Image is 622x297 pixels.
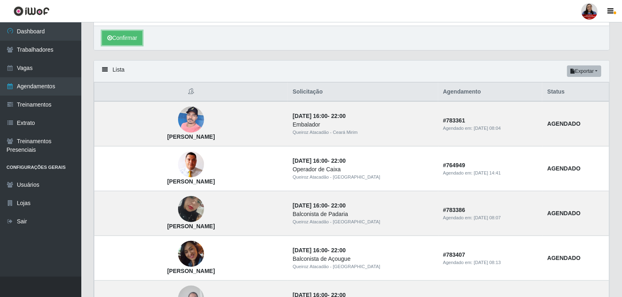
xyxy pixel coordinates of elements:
strong: # 764949 [443,162,465,168]
strong: - [293,202,346,209]
time: [DATE] 16:00 [293,157,328,164]
strong: AGENDADO [547,120,581,127]
div: Balconista de Açougue [293,255,433,263]
strong: - [293,247,346,253]
time: 22:00 [331,247,346,253]
img: Igor Wesley Alves de Souza [178,103,204,137]
img: Erik Amancio Da Silva [178,151,204,178]
img: Aline Viana Costa Costa [178,186,204,232]
div: Agendado em: [443,214,538,221]
div: Queiroz Atacadão - [GEOGRAPHIC_DATA] [293,218,433,225]
strong: [PERSON_NAME] [167,268,215,274]
time: [DATE] 08:07 [474,215,501,220]
strong: AGENDADO [547,165,581,172]
strong: # 783361 [443,117,465,124]
strong: # 783386 [443,207,465,213]
button: Confirmar [102,31,142,45]
time: [DATE] 16:00 [293,113,328,119]
strong: AGENDADO [547,210,581,216]
img: Marineide Januário da Silva [178,236,204,272]
strong: # 783407 [443,251,465,258]
div: Balconista de Padaria [293,210,433,218]
strong: [PERSON_NAME] [167,133,215,140]
th: Agendamento [438,83,543,102]
time: 22:00 [331,202,346,209]
time: [DATE] 14:41 [474,170,501,175]
time: [DATE] 08:13 [474,260,501,265]
time: 22:00 [331,113,346,119]
div: Queiroz Atacadão - [GEOGRAPHIC_DATA] [293,174,433,181]
time: 22:00 [331,157,346,164]
div: Agendado em: [443,259,538,266]
strong: - [293,157,346,164]
div: Queiroz Atacadão - Ceará Mirim [293,129,433,136]
time: [DATE] 08:04 [474,126,501,131]
div: Lista [94,61,609,82]
strong: AGENDADO [547,255,581,261]
div: Agendado em: [443,170,538,177]
time: [DATE] 16:00 [293,202,328,209]
div: Operador de Caixa [293,165,433,174]
div: Agendado em: [443,125,538,132]
strong: [PERSON_NAME] [167,178,215,185]
div: Embalador [293,120,433,129]
time: [DATE] 16:00 [293,247,328,253]
strong: - [293,113,346,119]
button: Exportar [567,66,601,77]
th: Status [542,83,609,102]
div: Queiroz Atacadão - [GEOGRAPHIC_DATA] [293,263,433,270]
strong: [PERSON_NAME] [167,223,215,229]
img: CoreUI Logo [13,6,50,16]
th: Solicitação [288,83,438,102]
